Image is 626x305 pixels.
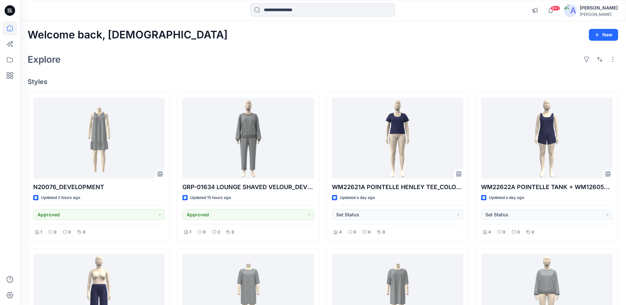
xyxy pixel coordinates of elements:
p: 0 [532,229,534,236]
p: 4 [488,229,491,236]
p: Updated a day ago [340,194,375,201]
p: Updated a day ago [489,194,524,201]
p: WM22621A POINTELLE HENLEY TEE_COLORWAY_REV8 [332,183,463,192]
p: N20076_DEVELOPMENT [33,183,165,192]
p: 0 [354,229,356,236]
h4: Styles [28,78,618,86]
p: 4 [339,229,342,236]
img: avatar [564,4,577,17]
p: WM22622A POINTELLE TANK + WM12605K POINTELLE SHORT -w- PICOT_COLORWAY REV1 [481,183,613,192]
p: 0 [203,229,206,236]
button: New [589,29,618,41]
p: 0 [368,229,371,236]
div: [PERSON_NAME] [580,4,618,12]
a: WM22621A POINTELLE HENLEY TEE_COLORWAY_REV8 [332,98,463,179]
h2: Explore [28,54,61,65]
p: GRP-01634 LOUNGE SHAVED VELOUR_DEVELOPMENT [182,183,314,192]
p: 0 [517,229,520,236]
a: GRP-01634 LOUNGE SHAVED VELOUR_DEVELOPMENT [182,98,314,179]
div: [PERSON_NAME] [580,12,618,17]
p: 0 [503,229,505,236]
p: 0 [54,229,57,236]
a: N20076_DEVELOPMENT [33,98,165,179]
p: 0 [383,229,385,236]
p: 0 [68,229,71,236]
p: Updated 2 hours ago [41,194,80,201]
p: 0 [83,229,85,236]
p: 1 [40,229,42,236]
p: 2 [218,229,220,236]
p: 0 [232,229,234,236]
p: 1 [190,229,191,236]
h2: Welcome back, [DEMOGRAPHIC_DATA] [28,29,228,41]
p: Updated 15 hours ago [190,194,231,201]
span: 99+ [550,6,560,11]
a: WM22622A POINTELLE TANK + WM12605K POINTELLE SHORT -w- PICOT_COLORWAY REV1 [481,98,613,179]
